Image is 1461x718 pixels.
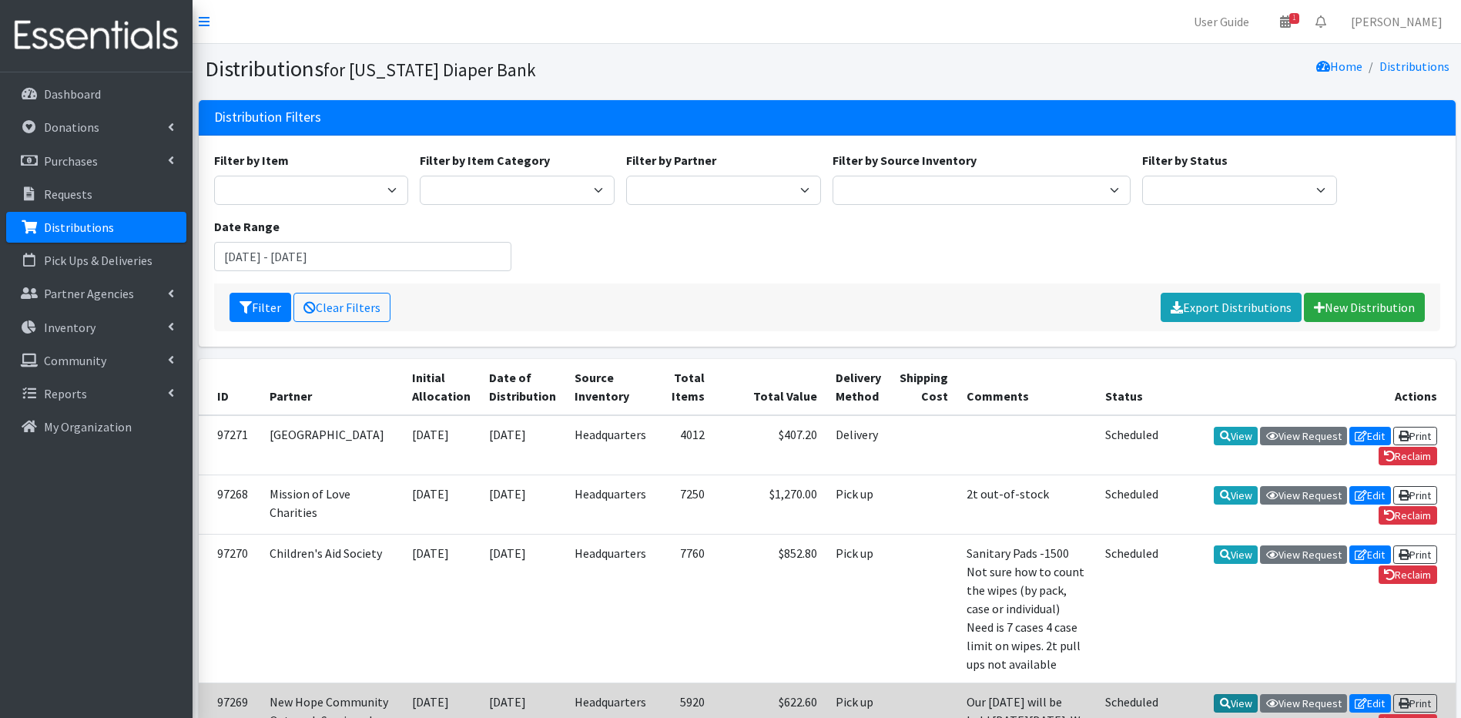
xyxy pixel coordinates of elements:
[714,475,826,534] td: $1,270.00
[480,475,565,534] td: [DATE]
[403,535,480,683] td: [DATE]
[890,359,957,415] th: Shipping Cost
[480,415,565,475] td: [DATE]
[1168,359,1456,415] th: Actions
[1268,6,1303,37] a: 1
[199,359,260,415] th: ID
[655,475,714,534] td: 7250
[420,151,550,169] label: Filter by Item Category
[44,386,87,401] p: Reports
[6,212,186,243] a: Distributions
[565,535,655,683] td: Headquarters
[44,186,92,202] p: Requests
[714,359,826,415] th: Total Value
[1393,694,1437,713] a: Print
[6,345,186,376] a: Community
[655,359,714,415] th: Total Items
[1304,293,1425,322] a: New Distribution
[214,217,280,236] label: Date Range
[1181,6,1262,37] a: User Guide
[214,242,512,271] input: January 1, 2011 - December 31, 2011
[6,312,186,343] a: Inventory
[199,535,260,683] td: 97270
[44,286,134,301] p: Partner Agencies
[6,10,186,62] img: HumanEssentials
[1393,486,1437,505] a: Print
[1349,427,1391,445] a: Edit
[1393,545,1437,564] a: Print
[1096,535,1168,683] td: Scheduled
[199,415,260,475] td: 97271
[1316,59,1362,74] a: Home
[260,535,403,683] td: Children's Aid Society
[1393,427,1437,445] a: Print
[403,415,480,475] td: [DATE]
[565,415,655,475] td: Headquarters
[199,475,260,534] td: 97268
[403,475,480,534] td: [DATE]
[1214,694,1258,713] a: View
[655,535,714,683] td: 7760
[6,146,186,176] a: Purchases
[1096,415,1168,475] td: Scheduled
[1349,486,1391,505] a: Edit
[826,359,890,415] th: Delivery Method
[1096,359,1168,415] th: Status
[44,419,132,434] p: My Organization
[1142,151,1228,169] label: Filter by Status
[826,535,890,683] td: Pick up
[1214,486,1258,505] a: View
[1214,427,1258,445] a: View
[1379,59,1449,74] a: Distributions
[957,535,1096,683] td: Sanitary Pads -1500 Not sure how to count the wipes (by pack, case or individual) Need is 7 cases...
[1214,545,1258,564] a: View
[44,119,99,135] p: Donations
[6,79,186,109] a: Dashboard
[714,415,826,475] td: $407.20
[957,359,1096,415] th: Comments
[1260,545,1347,564] a: View Request
[44,253,152,268] p: Pick Ups & Deliveries
[6,179,186,210] a: Requests
[323,59,536,81] small: for [US_STATE] Diaper Bank
[714,535,826,683] td: $852.80
[44,353,106,368] p: Community
[1379,565,1437,584] a: Reclaim
[205,55,822,82] h1: Distributions
[6,378,186,409] a: Reports
[1096,475,1168,534] td: Scheduled
[826,415,890,475] td: Delivery
[6,112,186,143] a: Donations
[6,278,186,309] a: Partner Agencies
[1289,13,1299,24] span: 1
[44,320,96,335] p: Inventory
[214,109,321,126] h3: Distribution Filters
[44,220,114,235] p: Distributions
[480,359,565,415] th: Date of Distribution
[6,245,186,276] a: Pick Ups & Deliveries
[565,475,655,534] td: Headquarters
[1349,545,1391,564] a: Edit
[1161,293,1302,322] a: Export Distributions
[1260,694,1347,713] a: View Request
[1260,427,1347,445] a: View Request
[44,153,98,169] p: Purchases
[565,359,655,415] th: Source Inventory
[480,535,565,683] td: [DATE]
[44,86,101,102] p: Dashboard
[1379,506,1437,525] a: Reclaim
[1379,447,1437,465] a: Reclaim
[6,411,186,442] a: My Organization
[1349,694,1391,713] a: Edit
[260,475,403,534] td: Mission of Love Charities
[260,359,403,415] th: Partner
[293,293,390,322] a: Clear Filters
[214,151,289,169] label: Filter by Item
[957,475,1096,534] td: 2t out-of-stock
[833,151,977,169] label: Filter by Source Inventory
[230,293,291,322] button: Filter
[260,415,403,475] td: [GEOGRAPHIC_DATA]
[826,475,890,534] td: Pick up
[655,415,714,475] td: 4012
[626,151,716,169] label: Filter by Partner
